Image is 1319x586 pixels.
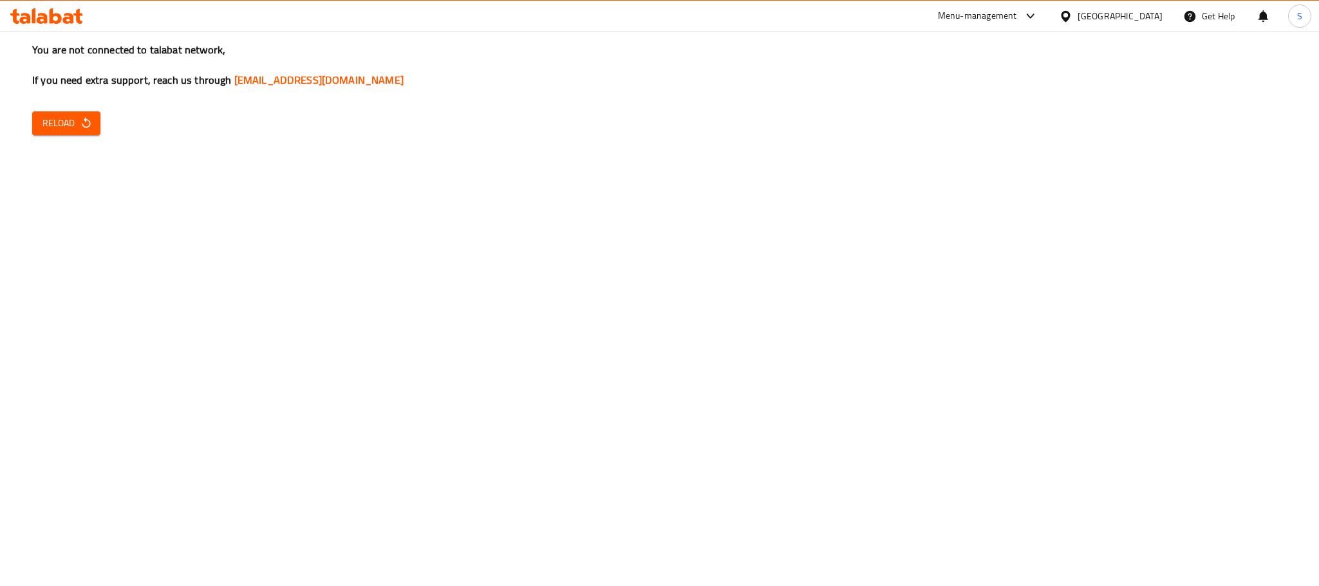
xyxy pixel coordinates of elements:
div: Menu-management [938,8,1017,24]
span: S [1297,9,1302,23]
div: [GEOGRAPHIC_DATA] [1078,9,1163,23]
a: [EMAIL_ADDRESS][DOMAIN_NAME] [234,70,404,90]
h3: You are not connected to talabat network, If you need extra support, reach us through [32,43,1287,88]
span: Reload [42,115,90,131]
button: Reload [32,111,100,135]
